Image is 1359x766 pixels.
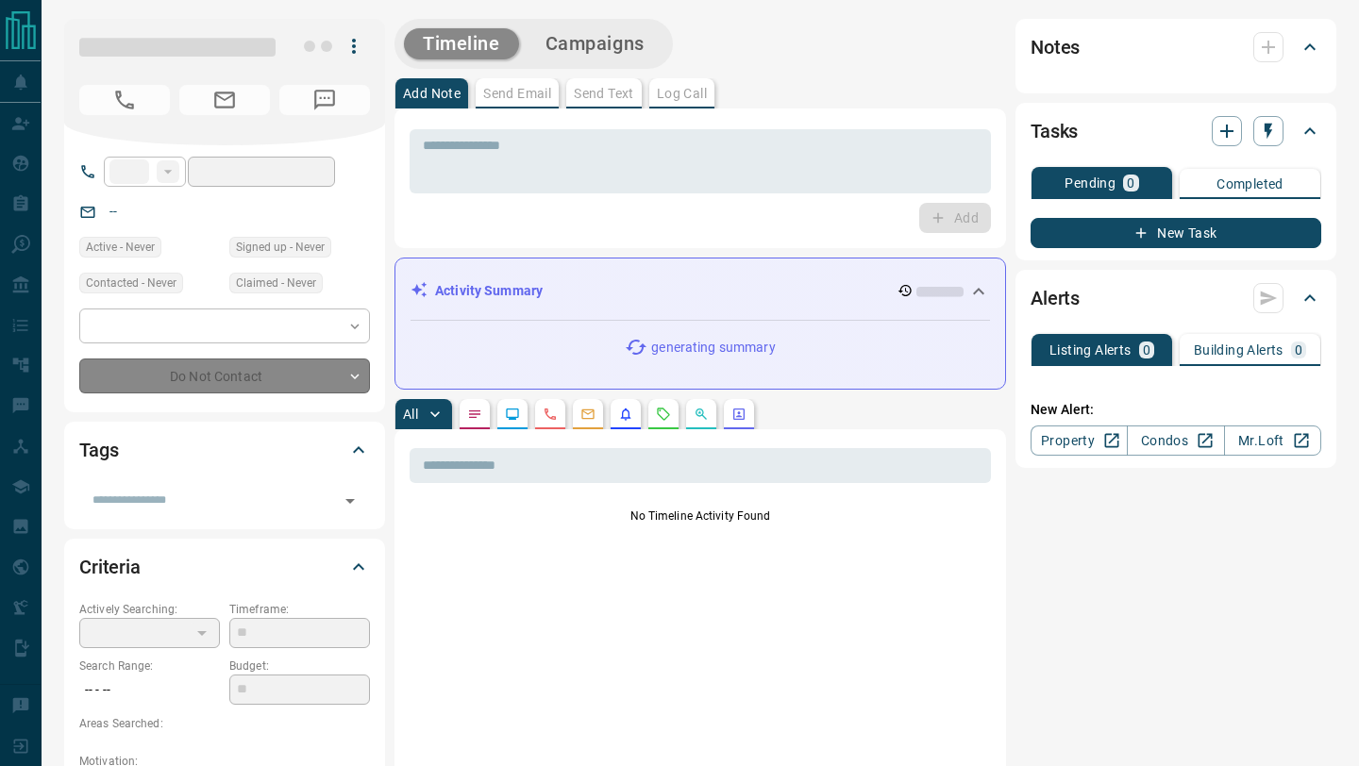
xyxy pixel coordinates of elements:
span: No Email [179,85,270,115]
p: Completed [1216,177,1283,191]
p: Areas Searched: [79,715,370,732]
p: Activity Summary [435,281,543,301]
div: Tags [79,427,370,473]
svg: Listing Alerts [618,407,633,422]
svg: Agent Actions [731,407,747,422]
p: 0 [1143,343,1150,357]
h2: Tags [79,435,118,465]
svg: Notes [467,407,482,422]
p: Listing Alerts [1049,343,1132,357]
a: -- [109,204,117,219]
h2: Tasks [1031,116,1078,146]
p: All [403,408,418,421]
p: 0 [1127,176,1134,190]
span: Contacted - Never [86,274,176,292]
p: New Alert: [1031,400,1321,420]
svg: Lead Browsing Activity [505,407,520,422]
div: Criteria [79,544,370,590]
button: Timeline [404,28,519,59]
a: Mr.Loft [1224,425,1321,456]
p: Timeframe: [229,601,370,618]
button: New Task [1031,218,1321,248]
span: No Number [79,85,170,115]
svg: Emails [580,407,596,422]
h2: Notes [1031,32,1080,62]
button: Campaigns [527,28,663,59]
svg: Opportunities [694,407,709,422]
p: generating summary [651,338,775,358]
p: 0 [1295,343,1302,357]
span: Active - Never [86,238,155,257]
span: Signed up - Never [236,238,325,257]
div: Notes [1031,25,1321,70]
p: -- - -- [79,674,220,706]
svg: Calls [543,407,558,422]
a: Property [1031,425,1128,456]
div: Alerts [1031,275,1321,321]
button: Open [337,488,363,514]
a: Condos [1127,425,1224,456]
p: Building Alerts [1194,343,1283,357]
svg: Requests [656,407,671,422]
p: Search Range: [79,658,220,674]
p: Budget: [229,658,370,674]
div: Do Not Contact [79,358,370,393]
div: Activity Summary [411,274,990,308]
p: Add Note [403,87,461,100]
span: Claimed - Never [236,274,316,292]
div: Tasks [1031,108,1321,154]
span: No Number [279,85,370,115]
p: Pending [1065,176,1116,190]
h2: Criteria [79,552,141,582]
h2: Alerts [1031,283,1080,313]
p: No Timeline Activity Found [410,508,991,525]
p: Actively Searching: [79,601,220,618]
